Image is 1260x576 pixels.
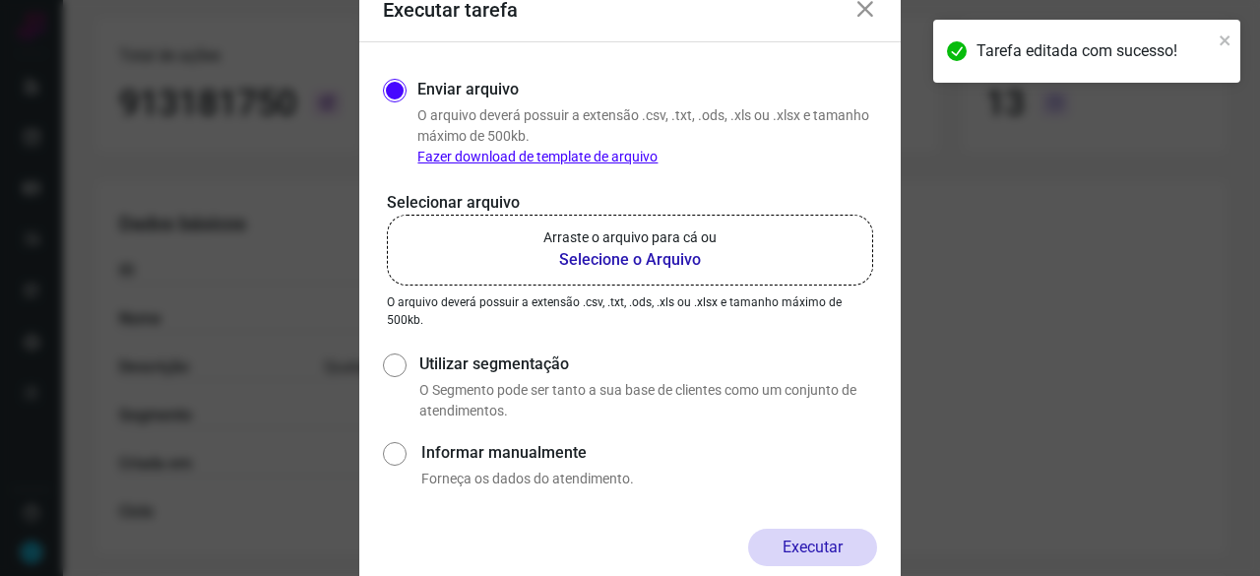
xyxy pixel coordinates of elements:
label: Informar manualmente [421,441,877,465]
b: Selecione o Arquivo [543,248,717,272]
label: Enviar arquivo [417,78,519,101]
button: close [1219,28,1232,51]
p: O arquivo deverá possuir a extensão .csv, .txt, .ods, .xls ou .xlsx e tamanho máximo de 500kb. [417,105,877,167]
p: Selecionar arquivo [387,191,873,215]
p: O arquivo deverá possuir a extensão .csv, .txt, .ods, .xls ou .xlsx e tamanho máximo de 500kb. [387,293,873,329]
label: Utilizar segmentação [419,352,877,376]
a: Fazer download de template de arquivo [417,149,658,164]
div: Tarefa editada com sucesso! [976,39,1213,63]
button: Executar [748,529,877,566]
p: Arraste o arquivo para cá ou [543,227,717,248]
p: O Segmento pode ser tanto a sua base de clientes como um conjunto de atendimentos. [419,380,877,421]
p: Forneça os dados do atendimento. [421,469,877,489]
